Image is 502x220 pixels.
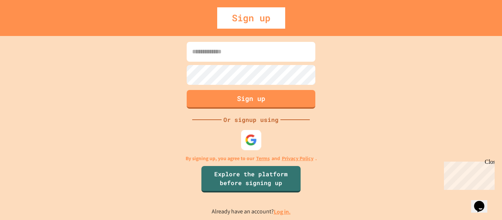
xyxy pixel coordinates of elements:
div: Sign up [217,7,285,29]
div: Chat with us now!Close [3,3,51,47]
iframe: chat widget [471,191,495,213]
iframe: chat widget [441,159,495,190]
a: Privacy Policy [282,155,313,162]
a: Terms [256,155,270,162]
p: Already have an account? [212,207,291,216]
a: Log in. [274,208,291,216]
div: Or signup using [222,115,280,124]
img: google-icon.svg [245,134,257,146]
p: By signing up, you agree to our and . [186,155,317,162]
a: Explore the platform before signing up [201,166,301,192]
button: Sign up [187,90,315,109]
